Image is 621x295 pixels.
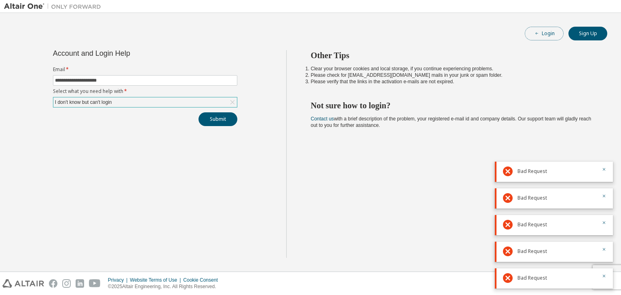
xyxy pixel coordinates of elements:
li: Please check for [EMAIL_ADDRESS][DOMAIN_NAME] mails in your junk or spam folder. [311,72,593,78]
span: Bad Request [517,275,547,281]
span: Bad Request [517,195,547,201]
span: Bad Request [517,168,547,175]
button: Submit [199,112,237,126]
img: instagram.svg [62,279,71,288]
div: Privacy [108,277,130,283]
li: Clear your browser cookies and local storage, if you continue experiencing problems. [311,65,593,72]
span: with a brief description of the problem, your registered e-mail id and company details. Our suppo... [311,116,591,128]
div: I don't know but can't login [54,98,113,107]
button: Sign Up [568,27,607,40]
label: Email [53,66,237,73]
h2: Other Tips [311,50,593,61]
div: Website Terms of Use [130,277,183,283]
img: linkedin.svg [76,279,84,288]
h2: Not sure how to login? [311,100,593,111]
div: Cookie Consent [183,277,222,283]
img: Altair One [4,2,105,11]
span: Bad Request [517,221,547,228]
img: youtube.svg [89,279,101,288]
img: facebook.svg [49,279,57,288]
button: Login [525,27,564,40]
a: Contact us [311,116,334,122]
span: Bad Request [517,248,547,255]
label: Select what you need help with [53,88,237,95]
p: © 2025 Altair Engineering, Inc. All Rights Reserved. [108,283,223,290]
img: altair_logo.svg [2,279,44,288]
div: Account and Login Help [53,50,201,57]
li: Please verify that the links in the activation e-mails are not expired. [311,78,593,85]
div: I don't know but can't login [53,97,237,107]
